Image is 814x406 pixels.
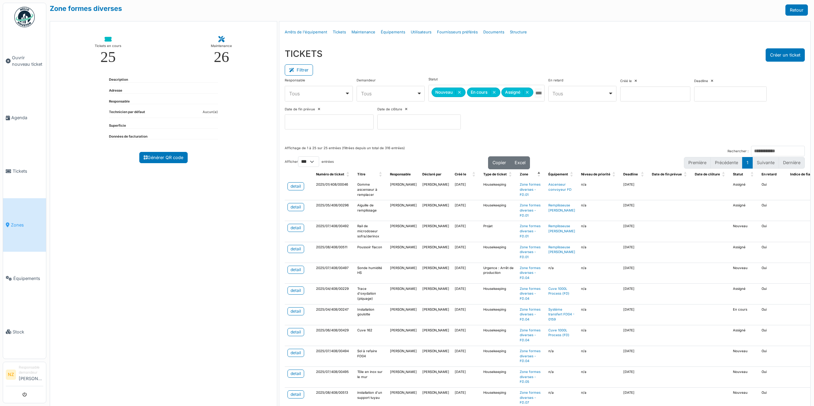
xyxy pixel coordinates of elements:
td: n/a [578,325,621,346]
span: Équipement [548,172,568,176]
a: Zones [3,198,46,252]
a: Utilisateurs [408,24,434,40]
td: [PERSON_NAME] [387,179,420,200]
label: Statut [428,77,438,82]
td: Housekeeping [481,283,517,304]
td: Nouveau [730,221,759,242]
div: En cours [467,88,500,97]
div: detail [291,391,301,397]
td: Oui [759,304,787,325]
td: Oui [759,346,787,366]
a: Stock [3,305,46,359]
td: [DATE] [621,242,649,263]
td: Housekeeping [481,200,517,221]
span: Agenda [11,114,43,121]
div: detail [291,371,301,377]
a: Tickets [330,24,349,40]
td: n/a [546,346,578,366]
td: Nouveau [730,366,759,387]
td: Oui [759,200,787,221]
td: Cuve 162 [355,325,387,346]
td: [DATE] [621,263,649,283]
div: Tous [361,90,417,97]
td: Housekeeping [481,304,517,325]
dt: Description [109,77,128,82]
a: detail [287,286,304,295]
td: Assigné [730,283,759,304]
span: Date de clôture: Activate to sort [722,169,726,180]
td: Housekeeping [481,242,517,263]
td: 2025/08/408/00511 [313,242,355,263]
td: Installation goulotte [355,304,387,325]
td: Housekeeping [481,325,517,346]
a: detail [287,266,304,274]
span: Niveau de priorité [581,172,610,176]
dt: Technicien par défaut [109,110,145,118]
span: Ouvrir nouveau ticket [12,54,43,67]
div: detail [291,267,301,273]
span: Type de ticket [483,172,507,176]
td: [PERSON_NAME] [387,221,420,242]
a: Retour [785,4,808,16]
span: Numéro de ticket [316,172,344,176]
td: 2025/07/408/00492 [313,221,355,242]
td: [DATE] [452,304,481,325]
span: Créé le: Activate to sort [472,169,476,180]
td: n/a [578,304,621,325]
label: Responsable [285,78,305,83]
a: Zone formes diverses - FD.01 [520,203,541,217]
a: Ouvrir nouveau ticket [3,31,46,91]
span: Niveau de priorité: Activate to sort [612,169,616,180]
td: Tôle en inox sur le mur [355,366,387,387]
td: Assigné [730,179,759,200]
td: Assigné [730,200,759,221]
td: Sonde humidité HS [355,263,387,283]
span: Date de fin prévue: Activate to sort [684,169,688,180]
div: detail [291,225,301,231]
span: En retard [762,172,777,176]
a: Zone formes diverses [50,4,122,13]
div: 26 [214,49,229,65]
td: [PERSON_NAME] [387,346,420,366]
td: Oui [759,179,787,200]
nav: pagination [684,157,805,168]
td: [DATE] [621,366,649,387]
a: Système transfert FD04 - 0159 [548,308,575,321]
a: Zone formes diverses - FD.01 [520,245,541,259]
a: Tickets [3,144,46,198]
td: Nouveau [730,263,759,283]
button: Créer un ticket [766,48,805,62]
td: Housekeeping [481,366,517,387]
a: Équipements [378,24,408,40]
td: [DATE] [452,200,481,221]
td: [DATE] [621,346,649,366]
span: Déclaré par [422,172,441,176]
td: [PERSON_NAME] [387,242,420,263]
a: Zone formes diverses - FD.04 [520,308,541,321]
td: En cours [730,304,759,325]
td: [DATE] [452,346,481,366]
a: detail [287,307,304,315]
td: [PERSON_NAME] [387,200,420,221]
a: Arrêts de l'équipement [282,24,330,40]
a: detail [287,390,304,399]
td: [DATE] [452,366,481,387]
a: Zone formes diverses - FD.01 [520,183,541,196]
td: [DATE] [621,179,649,200]
td: Projet [481,221,517,242]
dt: Adresse [109,88,122,93]
div: detail [291,246,301,252]
div: Affichage de 1 à 25 sur 25 entrées (filtrées depuis un total de 316 entrées) [285,146,405,156]
td: n/a [578,263,621,283]
a: Fournisseurs préférés [434,24,481,40]
td: [DATE] [452,179,481,200]
button: 1 [742,157,753,168]
label: Créé le [620,79,632,84]
div: Nouveau [432,88,466,97]
td: Sol à refaire FD04 [355,346,387,366]
a: detail [287,349,304,357]
a: Agenda [3,91,46,144]
a: Cuve 1000L Process (FD) [548,287,569,296]
label: En retard [548,78,563,83]
td: 2025/07/408/00497 [313,263,355,283]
